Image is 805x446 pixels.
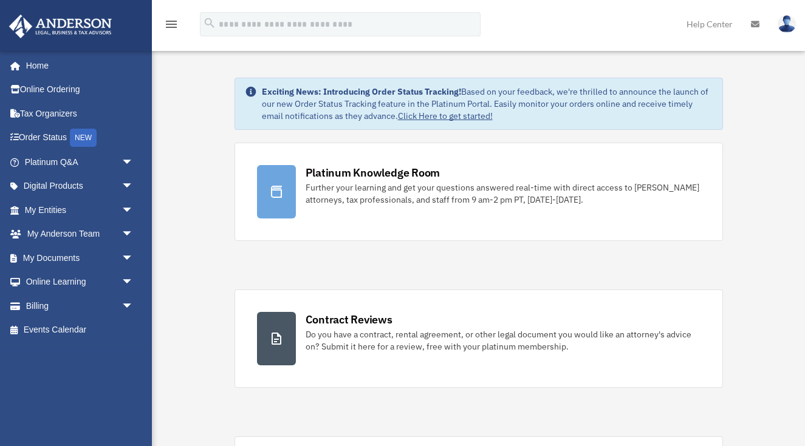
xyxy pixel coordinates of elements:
[9,222,152,246] a: My Anderson Teamarrow_drop_down
[9,174,152,198] a: Digital Productsarrow_drop_down
[9,126,152,150] a: Order StatusNEW
[235,289,723,388] a: Contract Reviews Do you have a contract, rental agreement, or other legal document you would like...
[122,246,146,271] span: arrow_drop_down
[164,21,179,32] a: menu
[9,53,146,78] a: Home
[778,15,796,33] img: User Pic
[235,143,723,241] a: Platinum Knowledge Room Further your learning and get your questions answered real-time with dire...
[122,222,146,247] span: arrow_drop_down
[9,101,152,126] a: Tax Organizers
[122,198,146,223] span: arrow_drop_down
[122,294,146,319] span: arrow_drop_down
[9,150,152,174] a: Platinum Q&Aarrow_drop_down
[306,181,701,206] div: Further your learning and get your questions answered real-time with direct access to [PERSON_NAM...
[122,270,146,295] span: arrow_drop_down
[398,110,493,121] a: Click Here to get started!
[9,270,152,294] a: Online Learningarrow_drop_down
[9,198,152,222] a: My Entitiesarrow_drop_down
[262,86,713,122] div: Based on your feedback, we're thrilled to announce the launch of our new Order Status Tracking fe...
[9,78,152,102] a: Online Ordering
[122,150,146,175] span: arrow_drop_down
[9,294,152,318] a: Billingarrow_drop_down
[203,16,216,30] i: search
[5,15,115,38] img: Anderson Advisors Platinum Portal
[306,328,701,353] div: Do you have a contract, rental agreement, or other legal document you would like an attorney's ad...
[164,17,179,32] i: menu
[9,246,152,270] a: My Documentsarrow_drop_down
[122,174,146,199] span: arrow_drop_down
[9,318,152,342] a: Events Calendar
[306,165,440,180] div: Platinum Knowledge Room
[70,129,97,147] div: NEW
[306,312,392,327] div: Contract Reviews
[262,86,461,97] strong: Exciting News: Introducing Order Status Tracking!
